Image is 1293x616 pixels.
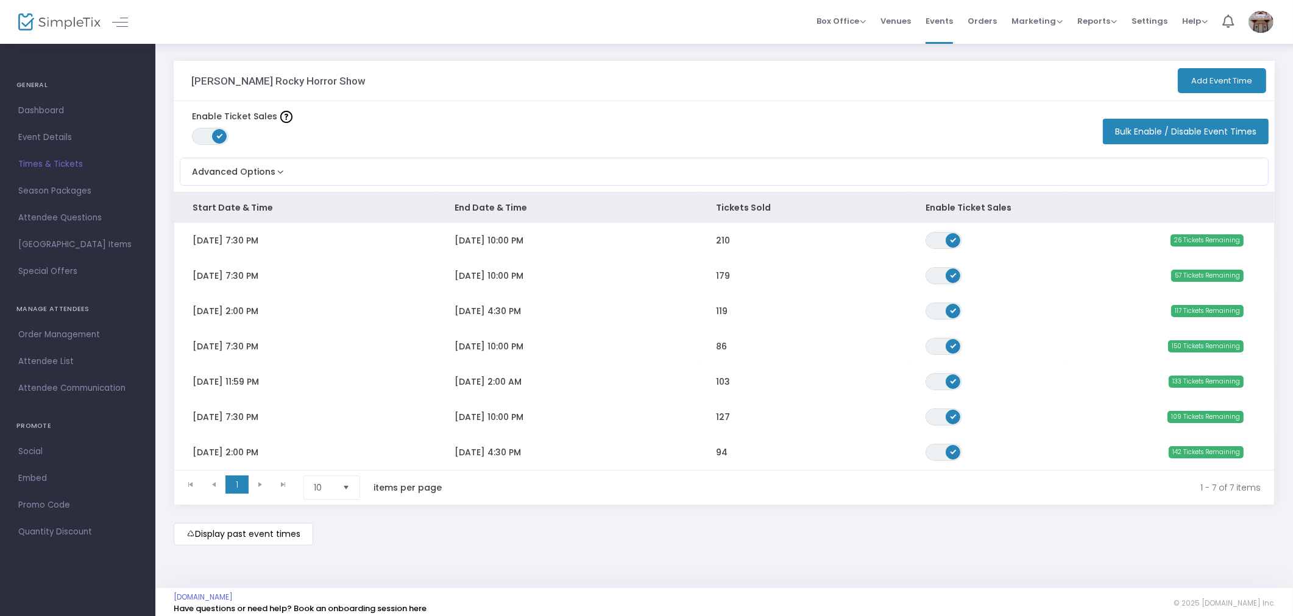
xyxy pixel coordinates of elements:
[18,210,137,226] span: Attendee Questions
[18,444,137,460] span: Social
[1182,15,1208,27] span: Help
[1167,411,1244,423] span: 109 Tickets Remaining
[1103,119,1269,144] button: Bulk Enable / Disable Event Times
[18,354,137,369] span: Attendee List
[193,376,259,388] span: [DATE] 11:59 PM
[18,237,137,253] span: [GEOGRAPHIC_DATA] Items
[436,192,698,223] th: End Date & Time
[1168,340,1244,352] span: 150 Tickets Remaining
[717,270,731,282] span: 179
[717,234,731,247] span: 210
[698,192,908,223] th: Tickets Sold
[18,183,137,199] span: Season Packages
[225,475,249,494] span: Page 1
[18,327,137,343] span: Order Management
[1171,270,1244,282] span: 57 Tickets Remaining
[817,15,866,27] span: Box Office
[18,380,137,396] span: Attendee Communication
[174,192,1274,470] div: Data table
[951,448,957,454] span: ON
[880,5,911,37] span: Venues
[191,75,366,87] h3: [PERSON_NAME] Rocky Horror Show
[717,340,728,352] span: 86
[217,133,223,139] span: ON
[455,305,521,317] span: [DATE] 4:30 PM
[1171,234,1244,247] span: 26 Tickets Remaining
[193,446,258,458] span: [DATE] 2:00 PM
[455,270,523,282] span: [DATE] 10:00 PM
[951,342,957,348] span: ON
[18,156,137,172] span: Times & Tickets
[174,523,313,545] m-button: Display past event times
[193,411,258,423] span: [DATE] 7:30 PM
[18,130,137,145] span: Event Details
[18,471,137,486] span: Embed
[951,413,957,419] span: ON
[717,446,728,458] span: 94
[193,270,258,282] span: [DATE] 7:30 PM
[16,73,139,97] h4: GENERAL
[280,111,292,123] img: question-mark
[455,411,523,423] span: [DATE] 10:00 PM
[1011,15,1063,27] span: Marketing
[192,110,292,123] label: Enable Ticket Sales
[174,603,427,614] a: Have questions or need help? Book an onboarding session here
[1169,376,1244,388] span: 133 Tickets Remaining
[338,476,355,499] button: Select
[18,103,137,119] span: Dashboard
[951,236,957,242] span: ON
[16,414,139,438] h4: PROMOTE
[18,264,137,279] span: Special Offers
[314,481,333,494] span: 10
[455,340,523,352] span: [DATE] 10:00 PM
[193,305,258,317] span: [DATE] 2:00 PM
[193,340,258,352] span: [DATE] 7:30 PM
[951,377,957,383] span: ON
[926,5,953,37] span: Events
[455,446,521,458] span: [DATE] 4:30 PM
[174,192,436,223] th: Start Date & Time
[16,297,139,321] h4: MANAGE ATTENDEES
[968,5,997,37] span: Orders
[455,376,522,388] span: [DATE] 2:00 AM
[717,376,731,388] span: 103
[951,307,957,313] span: ON
[1169,446,1244,458] span: 142 Tickets Remaining
[374,481,442,494] label: items per page
[18,497,137,513] span: Promo Code
[951,271,957,278] span: ON
[174,592,233,602] a: [DOMAIN_NAME]
[717,411,731,423] span: 127
[1077,15,1117,27] span: Reports
[1178,68,1266,93] button: Add Event Time
[455,234,523,247] span: [DATE] 10:00 PM
[1171,305,1244,317] span: 117 Tickets Remaining
[907,192,1065,223] th: Enable Ticket Sales
[18,524,137,540] span: Quantity Discount
[1174,598,1275,608] span: © 2025 [DOMAIN_NAME] Inc.
[180,158,286,178] button: Advanced Options
[1132,5,1167,37] span: Settings
[717,305,728,317] span: 119
[467,475,1261,500] kendo-pager-info: 1 - 7 of 7 items
[193,234,258,247] span: [DATE] 7:30 PM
